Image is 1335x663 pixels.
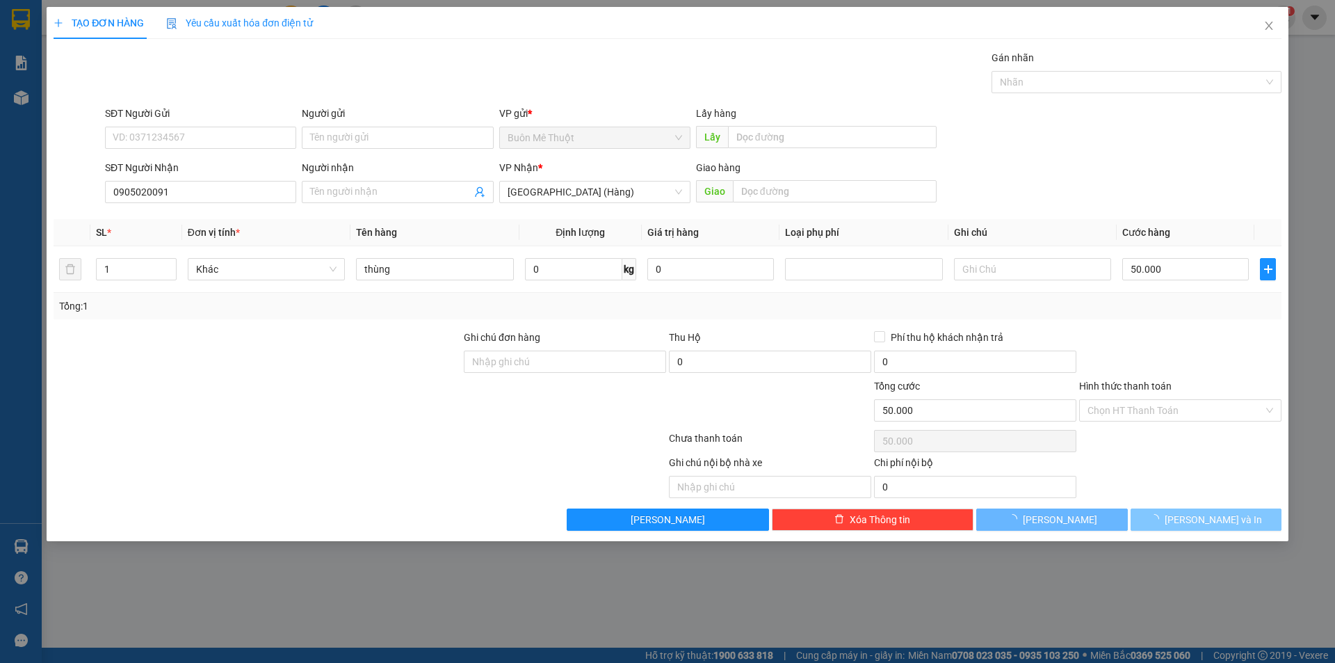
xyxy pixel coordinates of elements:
span: Lấy [696,126,728,148]
span: [PERSON_NAME] [1023,512,1097,527]
div: VP gửi [499,106,690,121]
div: Chi phí nội bộ [874,455,1076,476]
span: [PERSON_NAME] [631,512,705,527]
button: plus [1260,258,1275,280]
span: plus [54,18,63,28]
span: plus [1261,264,1275,275]
button: Close [1249,7,1288,46]
span: Buôn Mê Thuột [508,127,682,148]
span: Khác [196,259,337,280]
span: kg [622,258,636,280]
button: delete [59,258,81,280]
button: [PERSON_NAME] [976,509,1127,531]
input: VD: Bàn, Ghế [356,258,513,280]
div: Chưa thanh toán [667,431,873,455]
span: Giá trị hàng [647,227,699,238]
span: Đà Nẵng (Hàng) [508,182,682,202]
div: Người nhận [302,160,493,175]
span: Xóa Thông tin [850,512,910,527]
button: deleteXóa Thông tin [772,509,974,531]
span: [PERSON_NAME] và In [1165,512,1262,527]
div: SĐT Người Gửi [105,106,296,121]
span: Cước hàng [1122,227,1170,238]
span: loading [1008,514,1023,524]
input: 0 [647,258,774,280]
div: Ghi chú nội bộ nhà xe [669,455,871,476]
button: [PERSON_NAME] [567,509,769,531]
label: Hình thức thanh toán [1079,381,1172,392]
span: loading [1149,514,1165,524]
span: TẠO ĐƠN HÀNG [54,17,144,29]
input: Nhập ghi chú [669,476,871,498]
span: Tên hàng [356,227,397,238]
span: Giao [696,180,733,202]
input: Ghi chú đơn hàng [464,351,666,373]
span: user-add [474,186,485,198]
span: Thu Hộ [669,332,701,343]
label: Ghi chú đơn hàng [464,332,540,343]
span: Lấy hàng [696,108,736,119]
div: Tổng: 1 [59,298,515,314]
span: VP Nhận [499,162,538,173]
input: Ghi Chú [954,258,1111,280]
label: Gán nhãn [992,52,1034,63]
input: Dọc đường [728,126,937,148]
div: Người gửi [302,106,493,121]
span: close [1263,20,1275,31]
img: icon [166,18,177,29]
span: SL [96,227,107,238]
span: Tổng cước [874,381,920,392]
span: delete [834,514,844,525]
span: Giao hàng [696,162,741,173]
span: Phí thu hộ khách nhận trả [885,330,1009,345]
span: Yêu cầu xuất hóa đơn điện tử [166,17,313,29]
span: Đơn vị tính [188,227,240,238]
button: [PERSON_NAME] và In [1131,509,1281,531]
span: Định lượng [556,227,605,238]
div: SĐT Người Nhận [105,160,296,175]
th: Loại phụ phí [779,219,948,246]
th: Ghi chú [948,219,1117,246]
input: Dọc đường [733,180,937,202]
